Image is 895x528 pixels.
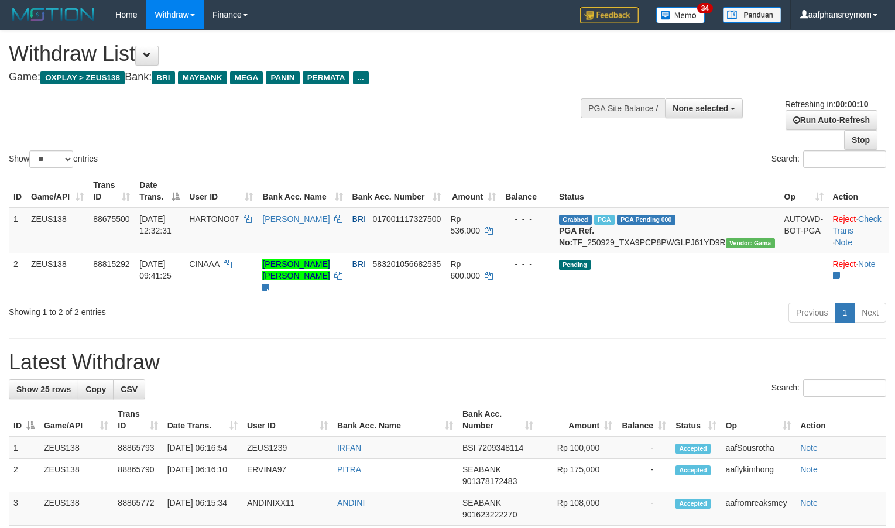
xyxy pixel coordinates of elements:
[665,98,743,118] button: None selected
[135,174,184,208] th: Date Trans.: activate to sort column descending
[844,130,877,150] a: Stop
[675,465,711,475] span: Accepted
[26,174,88,208] th: Game/API: activate to sort column ascending
[858,259,876,269] a: Note
[697,3,713,13] span: 34
[617,459,671,492] td: -
[675,499,711,509] span: Accepted
[721,437,796,459] td: aafSousrotha
[833,214,882,235] a: Check Trans
[9,174,26,208] th: ID
[39,492,113,526] td: ZEUS138
[242,403,332,437] th: User ID: activate to sort column ascending
[828,208,890,253] td: · ·
[617,403,671,437] th: Balance: activate to sort column ascending
[478,443,523,452] span: Copy 7209348114 to clipboard
[721,459,796,492] td: aaflykimhong
[771,150,886,168] label: Search:
[828,174,890,208] th: Action
[505,258,550,270] div: - - -
[113,459,162,492] td: 88865790
[39,459,113,492] td: ZEUS138
[462,443,476,452] span: BSI
[828,253,890,298] td: ·
[800,443,818,452] a: Note
[9,379,78,399] a: Show 25 rows
[450,259,480,280] span: Rp 600.000
[462,465,501,474] span: SEABANK
[337,443,361,452] a: IRFAN
[353,71,369,84] span: ...
[671,403,721,437] th: Status: activate to sort column ascending
[337,498,365,508] a: ANDINI
[26,208,88,253] td: ZEUS138
[113,403,162,437] th: Trans ID: activate to sort column ascending
[373,214,441,224] span: Copy 017001117327500 to clipboard
[9,6,98,23] img: MOTION_logo.png
[163,459,242,492] td: [DATE] 06:16:10
[726,238,775,248] span: Vendor URL: https://trx31.1velocity.biz
[803,379,886,397] input: Search:
[9,71,585,83] h4: Game: Bank:
[113,379,145,399] a: CSV
[266,71,299,84] span: PANIN
[152,71,174,84] span: BRI
[500,174,554,208] th: Balance
[505,213,550,225] div: - - -
[445,174,500,208] th: Amount: activate to sort column ascending
[538,492,618,526] td: Rp 108,000
[538,459,618,492] td: Rp 175,000
[93,214,129,224] span: 88675500
[559,215,592,225] span: Grabbed
[559,226,594,247] b: PGA Ref. No:
[29,150,73,168] select: Showentries
[721,403,796,437] th: Op: activate to sort column ascending
[337,465,361,474] a: PITRA
[581,98,665,118] div: PGA Site Balance /
[795,403,886,437] th: Action
[178,71,227,84] span: MAYBANK
[26,253,88,298] td: ZEUS138
[242,459,332,492] td: ERVINA97
[780,208,828,253] td: AUTOWD-BOT-PGA
[723,7,781,23] img: panduan.png
[617,215,675,225] span: PGA Pending
[835,100,868,109] strong: 00:00:10
[163,403,242,437] th: Date Trans.: activate to sort column ascending
[262,214,330,224] a: [PERSON_NAME]
[93,259,129,269] span: 88815292
[9,150,98,168] label: Show entries
[9,437,39,459] td: 1
[352,259,366,269] span: BRI
[673,104,728,113] span: None selected
[9,403,39,437] th: ID: activate to sort column descending
[9,492,39,526] td: 3
[9,253,26,298] td: 2
[788,303,835,323] a: Previous
[656,7,705,23] img: Button%20Memo.svg
[462,476,517,486] span: Copy 901378172483 to clipboard
[554,174,780,208] th: Status
[675,444,711,454] span: Accepted
[163,437,242,459] td: [DATE] 06:16:54
[617,492,671,526] td: -
[9,301,364,318] div: Showing 1 to 2 of 2 entries
[854,303,886,323] a: Next
[139,214,172,235] span: [DATE] 12:32:31
[554,208,780,253] td: TF_250929_TXA9PCP8PWGLPJ61YD9R
[538,437,618,459] td: Rp 100,000
[139,259,172,280] span: [DATE] 09:41:25
[462,498,501,508] span: SEABANK
[594,215,615,225] span: Marked by aaftrukkakada
[85,385,106,394] span: Copy
[559,260,591,270] span: Pending
[800,498,818,508] a: Note
[803,150,886,168] input: Search:
[352,214,366,224] span: BRI
[121,385,138,394] span: CSV
[78,379,114,399] a: Copy
[189,259,219,269] span: CINAAA
[800,465,818,474] a: Note
[771,379,886,397] label: Search:
[835,238,852,247] a: Note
